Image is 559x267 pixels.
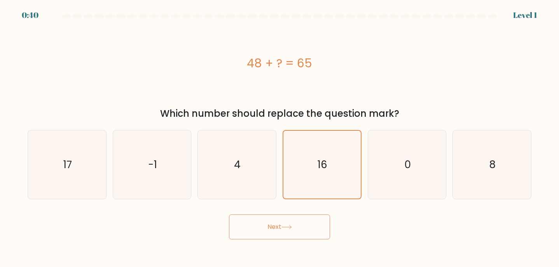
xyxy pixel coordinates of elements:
[22,9,38,21] div: 0:40
[63,157,72,172] text: 17
[234,157,241,172] text: 4
[148,157,157,172] text: -1
[404,157,411,172] text: 0
[513,9,537,21] div: Level 1
[489,157,496,172] text: 8
[318,158,328,172] text: 16
[229,214,330,239] button: Next
[32,107,527,121] div: Which number should replace the question mark?
[28,54,531,72] div: 48 + ? = 65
